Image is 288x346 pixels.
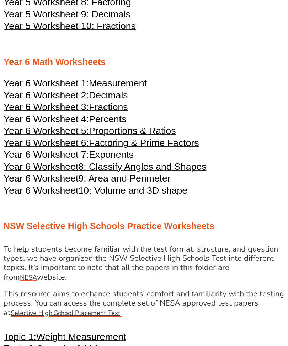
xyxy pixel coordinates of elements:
[162,266,288,346] iframe: Chat Widget
[4,9,130,20] span: Year 5 Worksheet 9: Decimals
[4,102,89,112] span: Year 6 Worksheet 3:
[4,185,78,196] span: Year 6 Worksheet
[4,24,136,31] a: Year 5 Worksheet 10: Fractions
[89,114,126,124] span: Percents
[11,309,120,317] u: Selective High School Placement Test
[4,173,78,184] span: Year 6 Worksheet
[4,289,285,318] h4: This resource aims to enhance students’ comfort and familiarity with the testing process. You can...
[89,102,128,112] span: Fractions
[20,272,37,282] a: NESA
[4,12,130,19] a: Year 5 Worksheet 9: Decimals
[4,129,176,136] a: Year 6 Worksheet 5:Proportions & Ratios
[4,188,187,195] a: Year 6 Worksheet10: Volume and 3D shape
[4,137,89,148] span: Year 6 Worksheet 6:
[120,309,122,317] span: .
[65,273,66,282] span: .
[4,161,78,172] span: Year 6 Worksheet
[4,117,126,124] a: Year 6 Worksheet 4:Percents
[4,56,284,68] h2: Year 6 Math Worksheets
[78,185,187,196] span: 10: Volume and 3D shape
[89,78,147,88] span: Measurement
[4,244,285,282] h4: To help students become familiar with the test format, structure, and question types, we have org...
[4,220,284,232] h2: NSW Selective High Schools Practice Worksheets
[4,114,89,124] span: Year 6 Worksheet 4:
[4,78,89,88] span: Year 6 Worksheet 1:
[4,149,89,160] span: Year 6 Worksheet 7:
[36,331,126,342] span: Weight Measurement
[4,90,89,101] span: Year 6 Worksheet 2:
[89,149,134,160] span: Exponents
[4,335,126,342] a: Topic 1:Weight Measurement
[4,164,207,172] a: Year 6 Worksheet8: Classify Angles and Shapes
[4,93,128,100] a: Year 6 Worksheet 2:Decimals
[4,21,136,31] span: Year 5 Worksheet 10: Fractions
[4,141,199,148] a: Year 6 Worksheet 6:Factoring & Prime Factors
[4,125,89,136] span: Year 6 Worksheet 5:
[78,173,170,184] span: 9: Area and Perimeter
[11,307,122,318] a: Selective High School Placement Test.
[89,137,199,148] span: Factoring & Prime Factors
[89,125,176,136] span: Proportions & Ratios
[4,176,171,183] a: Year 6 Worksheet9: Area and Perimeter
[89,90,128,101] span: Decimals
[4,152,134,160] a: Year 6 Worksheet 7:Exponents
[4,81,147,88] a: Year 6 Worksheet 1:Measurement
[20,273,37,282] span: NESA
[4,105,128,112] a: Year 6 Worksheet 3:Fractions
[4,331,36,342] span: Topic 1:
[78,161,206,172] span: 8: Classify Angles and Shapes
